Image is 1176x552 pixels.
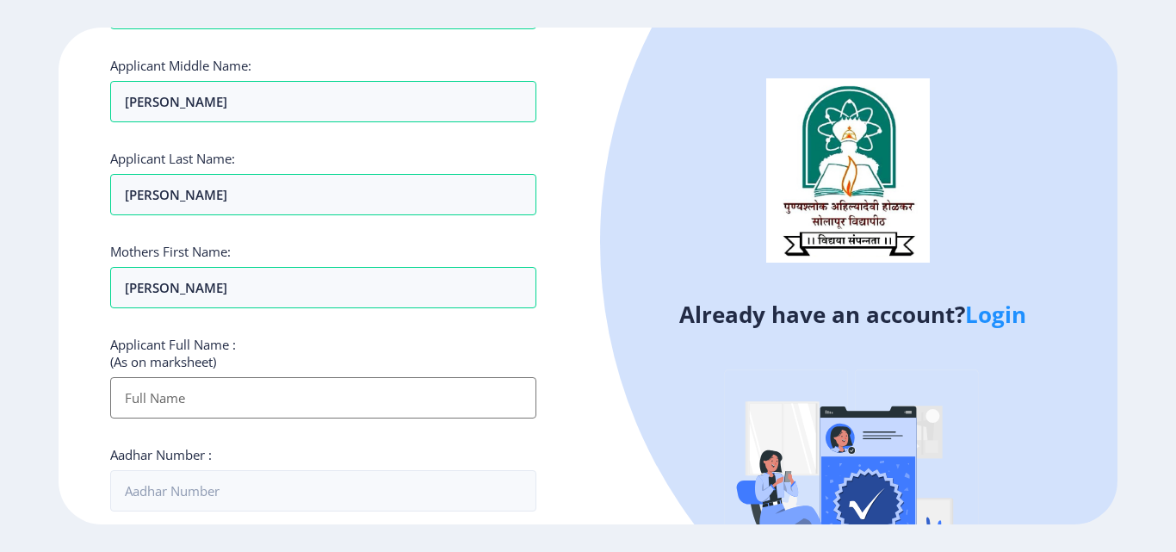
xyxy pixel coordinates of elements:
[110,150,235,167] label: Applicant Last Name:
[110,57,251,74] label: Applicant Middle Name:
[766,78,930,263] img: logo
[110,336,236,370] label: Applicant Full Name : (As on marksheet)
[110,243,231,260] label: Mothers First Name:
[965,299,1026,330] a: Login
[110,446,212,463] label: Aadhar Number :
[110,81,536,122] input: First Name
[110,267,536,308] input: Last Name
[601,301,1105,328] h4: Already have an account?
[110,377,536,419] input: Full Name
[110,174,536,215] input: Last Name
[110,470,536,512] input: Aadhar Number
